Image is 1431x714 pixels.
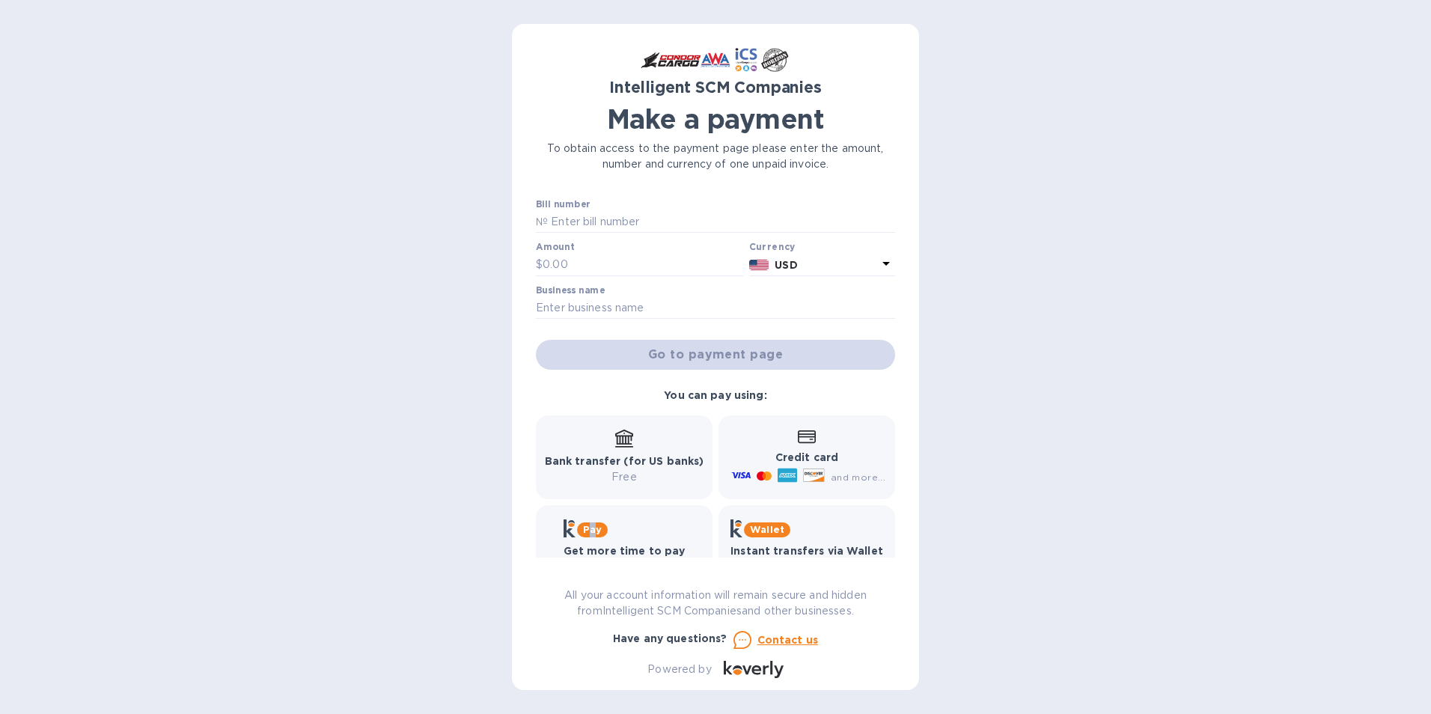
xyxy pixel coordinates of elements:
span: and more... [831,472,885,483]
b: You can pay using: [664,389,766,401]
b: Currency [749,241,796,252]
b: Have any questions? [613,632,727,644]
b: Bank transfer (for US banks) [545,455,704,467]
input: Enter bill number [548,211,895,234]
b: Get more time to pay [564,545,686,557]
input: 0.00 [543,254,743,276]
p: To obtain access to the payment page please enter the amount, number and currency of one unpaid i... [536,141,895,172]
b: Intelligent SCM Companies [609,78,822,97]
p: № [536,214,548,230]
p: Powered by [647,662,711,677]
img: USD [749,260,769,270]
label: Bill number [536,200,590,209]
b: Wallet [750,524,784,535]
b: Credit card [775,451,838,463]
b: Pay [583,524,602,535]
input: Enter business name [536,297,895,320]
p: $ [536,257,543,272]
b: USD [775,259,797,271]
p: All your account information will remain secure and hidden from Intelligent SCM Companies and oth... [536,588,895,619]
h1: Make a payment [536,103,895,135]
label: Amount [536,243,574,252]
label: Business name [536,286,605,295]
b: Instant transfers via Wallet [730,545,883,557]
p: Free [545,469,704,485]
u: Contact us [757,634,819,646]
